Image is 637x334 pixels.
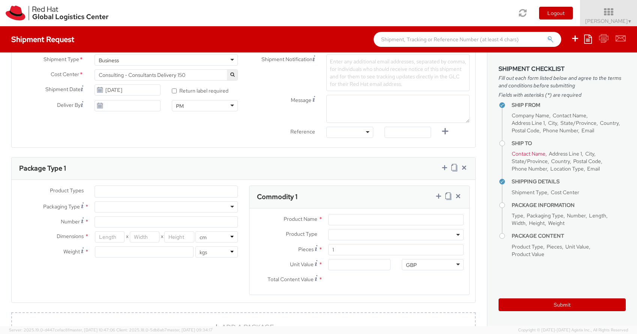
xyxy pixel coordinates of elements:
[176,102,184,110] div: PM
[567,212,586,219] span: Number
[125,231,129,243] span: X
[172,88,177,93] input: Return label required
[539,7,573,19] button: Logout
[261,55,312,63] span: Shipment Notification
[9,327,115,333] span: Server: 2025.19.0-d447cefac8f
[551,158,570,165] span: Country
[512,189,547,196] span: Shipment Type
[585,150,594,157] span: City
[589,212,606,219] span: Length
[50,187,84,194] span: Product Types
[547,243,562,250] span: Pieces
[45,85,81,93] span: Shipment Date
[499,91,626,99] span: Fields with asterisks (*) are required
[512,251,544,258] span: Product Value
[560,120,596,126] span: State/Province
[512,165,547,172] span: Phone Number
[6,6,108,21] img: rh-logistics-00dfa346123c4ec078e1.svg
[551,189,579,196] span: Cost Center
[573,158,601,165] span: Postal Code
[164,231,194,243] input: Height
[512,243,543,250] span: Product Type
[57,101,81,109] span: Deliver By
[57,233,84,240] span: Dimensions
[527,212,563,219] span: Packaging Type
[499,74,626,89] span: Fill out each form listed below and agree to the terms and conditions before submitting
[257,193,297,201] h3: Commodity 1
[512,112,549,119] span: Company Name
[499,66,626,72] h3: Shipment Checklist
[587,165,600,172] span: Email
[628,18,632,24] span: ▼
[172,86,230,94] label: Return label required
[330,58,466,87] span: Enter any additional email addresses, separated by comma, for individuals who should receive noti...
[159,231,164,243] span: X
[549,150,582,157] span: Address Line 1
[19,165,66,172] h3: Package Type 1
[51,70,79,79] span: Cost Center
[290,128,315,135] span: Reference
[374,32,561,47] input: Shipment, Tracking or Reference Number (at least 4 chars)
[95,231,125,243] input: Length
[95,69,238,81] span: Consulting - Consultants Delivery 150
[291,97,311,103] span: Message
[284,216,317,222] span: Product Name
[550,165,584,172] span: Location Type
[585,18,632,24] span: [PERSON_NAME]
[512,102,626,108] h4: Ship From
[512,150,545,157] span: Contact Name
[512,127,539,134] span: Postal Code
[63,248,80,255] span: Weight
[581,127,594,134] span: Email
[512,158,548,165] span: State/Province
[600,120,619,126] span: Country
[548,220,565,226] span: Weight
[43,203,80,210] span: Packaging Type
[512,202,626,208] h4: Package Information
[512,212,523,219] span: Type
[290,261,314,268] span: Unit Value
[512,179,626,184] h4: Shipping Details
[565,243,589,250] span: Unit Value
[512,120,545,126] span: Address Line 1
[167,327,213,333] span: master, [DATE] 09:34:17
[512,233,626,239] h4: Package Content
[529,220,545,226] span: Height
[130,231,159,243] input: Width
[11,35,74,43] h4: Shipment Request
[553,112,586,119] span: Contact Name
[99,72,234,78] span: Consulting - Consultants Delivery 150
[406,261,417,269] div: GBP
[548,120,557,126] span: City
[44,55,79,64] span: Shipment Type
[116,327,213,333] span: Client: 2025.18.0-5db8ab7
[286,231,317,237] span: Product Type
[267,276,314,283] span: Total Content Value
[512,141,626,146] h4: Ship To
[543,127,578,134] span: Phone Number
[512,220,526,226] span: Width
[298,246,314,253] span: Pieces
[518,327,628,333] span: Copyright © [DATE]-[DATE] Agistix Inc., All Rights Reserved
[499,298,626,311] button: Submit
[61,218,80,225] span: Number
[69,327,115,333] span: master, [DATE] 10:47:06
[99,57,119,64] div: Business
